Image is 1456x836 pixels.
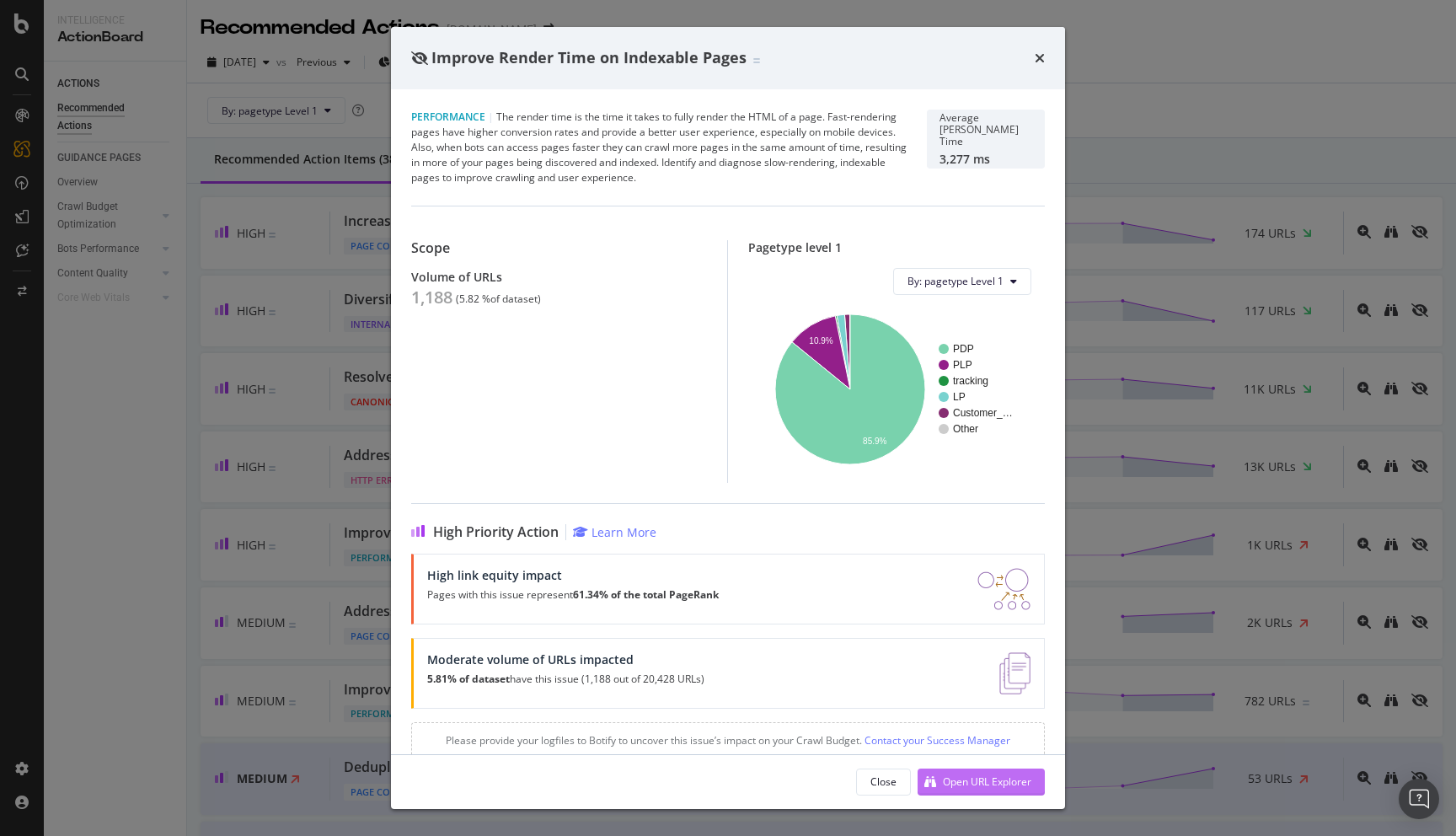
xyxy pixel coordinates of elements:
div: Pagetype level 1 [748,240,1045,255]
a: Learn More [573,524,656,540]
div: High link equity impact [427,568,719,582]
span: By: pagetype Level 1 [907,274,1004,288]
div: Learn More [591,524,656,540]
div: Moderate volume of URLs impacted [427,652,704,667]
div: Open Intercom Messenger [1399,779,1439,819]
div: modal [391,27,1065,809]
div: eye-slash [411,51,428,65]
text: tracking [953,375,988,387]
text: LP [953,391,966,403]
p: Pages with this issue represent [427,589,719,601]
div: The render time is the time it takes to fully render the HTML of a page. Fast-rendering pages hav... [411,110,907,185]
strong: 61.34% of the total PageRank [573,587,719,602]
span: High Priority Action [433,524,559,540]
span: Improve Render Time on Indexable Pages [431,47,747,67]
div: Scope [411,240,707,256]
a: Contact your Success Manager [862,733,1010,748]
text: PDP [953,343,974,355]
div: ( 5.82 % of dataset ) [456,293,541,305]
svg: A chart. [762,308,1031,469]
text: 10.9% [809,336,832,346]
text: PLP [953,359,972,371]
div: 3,277 ms [939,152,1032,166]
text: Other [953,423,978,435]
span: | [488,110,494,124]
div: Average [PERSON_NAME] Time [939,112,1032,147]
div: Please provide your logfiles to Botify to uncover this issue’s impact on your Crawl Budget. [411,722,1045,758]
p: have this issue (1,188 out of 20,428 URLs) [427,673,704,685]
strong: 5.81% of dataset [427,672,510,686]
div: 1,188 [411,287,452,308]
button: Close [856,769,911,796]
span: Performance [411,110,485,124]
text: Customer_… [953,407,1013,419]
div: Close [870,774,897,789]
text: 85.9% [863,436,886,445]
img: DDxVyA23.png [977,568,1030,610]
div: times [1035,47,1045,69]
img: Equal [753,58,760,63]
button: By: pagetype Level 1 [893,268,1031,295]
div: Volume of URLs [411,270,707,284]
div: Open URL Explorer [943,774,1031,789]
button: Open URL Explorer [918,769,1045,796]
img: e5DMFwAAAABJRU5ErkJggg== [999,652,1030,694]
